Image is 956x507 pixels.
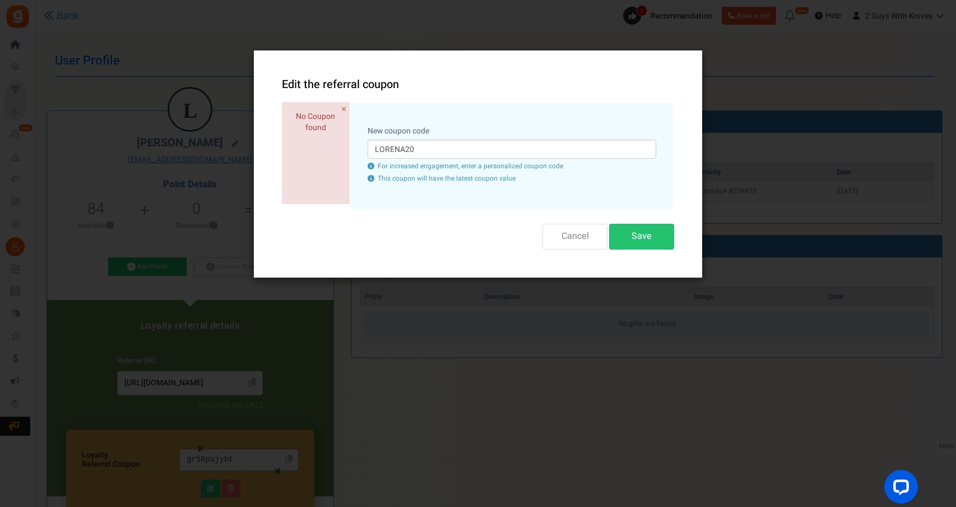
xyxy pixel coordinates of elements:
[368,162,656,171] p: For increased engagement, enter a personalized coupon code
[282,76,399,93] span: Edit the referral coupon
[368,126,429,137] label: New coupon code
[341,102,346,116] span: ×
[282,102,350,204] div: No Coupon found
[542,224,607,249] button: Cancel
[609,224,674,249] button: Save
[368,174,656,183] p: This coupon will have the latest coupon value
